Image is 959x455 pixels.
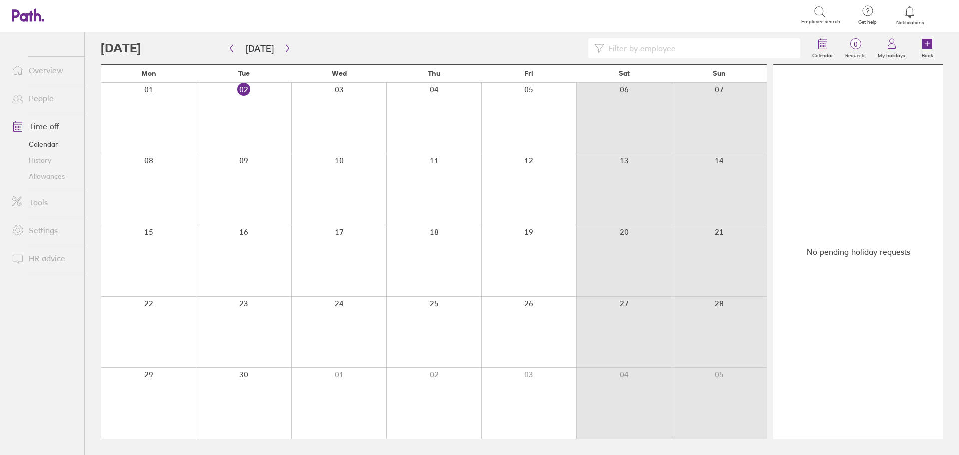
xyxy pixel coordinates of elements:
label: Calendar [806,50,839,59]
a: Allowances [4,168,84,184]
a: Calendar [4,136,84,152]
a: Overview [4,60,84,80]
a: Book [911,32,943,64]
span: Mon [141,69,156,77]
a: Calendar [806,32,839,64]
a: HR advice [4,248,84,268]
input: Filter by employee [604,39,794,58]
label: Book [916,50,939,59]
a: 0Requests [839,32,872,64]
a: Tools [4,192,84,212]
button: [DATE] [238,40,282,57]
a: Notifications [894,5,926,26]
label: My holidays [872,50,911,59]
span: Tue [238,69,250,77]
span: Get help [851,19,884,25]
span: Notifications [894,20,926,26]
div: Search [112,10,137,19]
span: 0 [839,40,872,48]
div: No pending holiday requests [773,65,943,439]
a: Settings [4,220,84,240]
a: History [4,152,84,168]
span: Fri [524,69,533,77]
label: Requests [839,50,872,59]
span: Sun [713,69,726,77]
a: My holidays [872,32,911,64]
span: Sat [619,69,630,77]
span: Employee search [801,19,840,25]
span: Wed [332,69,347,77]
a: Time off [4,116,84,136]
a: People [4,88,84,108]
span: Thu [428,69,440,77]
